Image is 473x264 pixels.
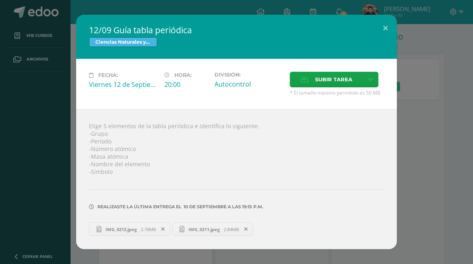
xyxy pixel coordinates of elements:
span: Realizaste la última entrega el [97,204,182,210]
label: División: [214,72,283,78]
div: Elige 5 elementos de la tabla periódica e identifica lo siguiente: -Grupo -Período -Número atómic... [76,109,397,249]
a: IMG_0212.jpeg 2.76MB [89,222,170,236]
span: IMG_0211.jpeg [184,226,224,232]
button: Close (Esc) [374,15,397,42]
span: Fecha: [98,72,118,78]
span: * El tamaño máximo permitido es 50 MB [290,89,384,96]
div: Autocontrol [214,80,283,89]
span: IMG_0212.jpeg [101,226,141,232]
span: Subir tarea [315,72,352,87]
div: Viernes 12 de Septiembre [89,80,158,89]
div: 20:00 [164,80,208,89]
a: IMG_0211.jpeg 2.84MB [172,222,254,236]
h2: 12/09 Guía tabla periódica [89,24,384,36]
span: Hora: [174,72,192,78]
span: 2.76MB [141,226,156,232]
span: Remover entrega [156,225,170,234]
span: 2.84MB [224,226,239,232]
span: Ciencias Naturales y Tecnología [89,37,157,47]
span: Remover entrega [239,225,253,234]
